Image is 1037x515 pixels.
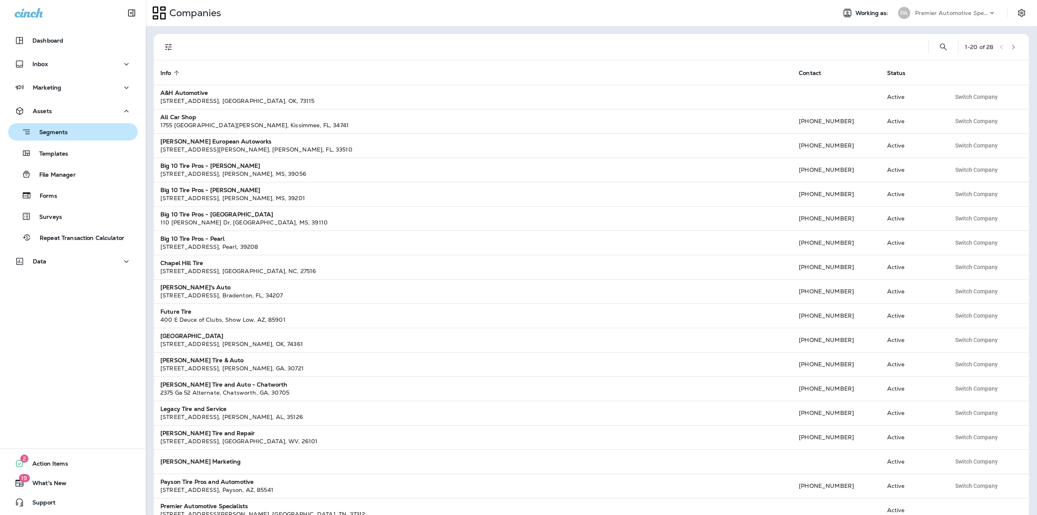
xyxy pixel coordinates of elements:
[887,69,916,77] span: Status
[8,56,138,72] button: Inbox
[160,284,230,291] strong: [PERSON_NAME]'s Auto
[792,328,881,352] td: [PHONE_NUMBER]
[160,235,224,242] strong: Big 10 Tire Pros - Pearl
[160,340,786,348] div: [STREET_ADDRESS] , [PERSON_NAME] , OK , 74361
[31,129,68,137] p: Segments
[1014,6,1029,20] button: Settings
[160,69,182,77] span: Info
[8,79,138,96] button: Marketing
[881,328,945,352] td: Active
[31,214,62,221] p: Surveys
[160,458,241,465] strong: [PERSON_NAME] Marketing
[8,187,138,204] button: Forms
[792,474,881,498] td: [PHONE_NUMBER]
[792,182,881,206] td: [PHONE_NUMBER]
[32,235,124,242] p: Repeat Transaction Calculator
[160,316,786,324] div: 400 E Deuce of Clubs , Show Low , AZ , 85901
[20,455,28,463] span: 2
[33,108,52,114] p: Assets
[160,89,208,96] strong: A&H Automotive
[160,364,786,372] div: [STREET_ADDRESS] , [PERSON_NAME] , GA , 30721
[955,167,998,173] span: Switch Company
[8,145,138,162] button: Templates
[951,285,1002,297] button: Switch Company
[955,434,998,440] span: Switch Company
[8,229,138,246] button: Repeat Transaction Calculator
[160,405,226,412] strong: Legacy Tire and Service
[8,475,138,491] button: 19What's New
[792,231,881,255] td: [PHONE_NUMBER]
[955,240,998,246] span: Switch Company
[160,243,786,251] div: [STREET_ADDRESS] , Pearl , 39208
[951,455,1002,468] button: Switch Company
[160,138,271,145] strong: [PERSON_NAME] European Autoworks
[120,5,143,21] button: Collapse Sidebar
[951,212,1002,224] button: Switch Company
[24,460,68,470] span: Action Items
[792,352,881,376] td: [PHONE_NUMBER]
[24,480,66,489] span: What's New
[166,7,221,19] p: Companies
[160,218,786,227] div: 110 [PERSON_NAME] Dr , [GEOGRAPHIC_DATA] , MS , 39110
[160,186,260,194] strong: Big 10 Tire Pros - [PERSON_NAME]
[792,425,881,449] td: [PHONE_NUMBER]
[951,91,1002,103] button: Switch Company
[8,494,138,511] button: Support
[160,357,244,364] strong: [PERSON_NAME] Tire & Auto
[898,7,910,19] div: PA
[881,85,945,109] td: Active
[881,401,945,425] td: Active
[160,145,786,154] div: [STREET_ADDRESS][PERSON_NAME] , [PERSON_NAME] , FL , 33510
[32,192,57,200] p: Forms
[160,430,255,437] strong: [PERSON_NAME] Tire and Repair
[881,449,945,474] td: Active
[881,206,945,231] td: Active
[881,425,945,449] td: Active
[951,480,1002,492] button: Switch Company
[955,143,998,148] span: Switch Company
[792,303,881,328] td: [PHONE_NUMBER]
[955,216,998,221] span: Switch Company
[31,171,76,179] p: File Manager
[160,170,786,178] div: [STREET_ADDRESS] , [PERSON_NAME] , MS , 39056
[160,70,171,77] span: Info
[160,194,786,202] div: [STREET_ADDRESS] , [PERSON_NAME] , MS , 39201
[33,84,61,91] p: Marketing
[8,32,138,49] button: Dashboard
[856,10,890,17] span: Working as:
[160,162,260,169] strong: Big 10 Tire Pros - [PERSON_NAME]
[792,255,881,279] td: [PHONE_NUMBER]
[965,44,993,50] div: 1 - 20 of 28
[160,437,786,445] div: [STREET_ADDRESS] , [GEOGRAPHIC_DATA] , WV , 26101
[8,455,138,472] button: 2Action Items
[160,113,196,121] strong: All Car Shop
[8,208,138,225] button: Surveys
[160,39,177,55] button: Filters
[881,474,945,498] td: Active
[32,61,48,67] p: Inbox
[935,39,952,55] button: Search Companies
[955,313,998,318] span: Switch Company
[160,478,254,485] strong: Payson Tire Pros and Automotive
[31,150,68,158] p: Templates
[799,69,832,77] span: Contact
[160,308,192,315] strong: Future Tire
[792,401,881,425] td: [PHONE_NUMBER]
[955,191,998,197] span: Switch Company
[951,139,1002,152] button: Switch Company
[955,361,998,367] span: Switch Company
[955,483,998,489] span: Switch Company
[8,123,138,141] button: Segments
[951,188,1002,200] button: Switch Company
[951,115,1002,127] button: Switch Company
[881,133,945,158] td: Active
[955,337,998,343] span: Switch Company
[160,381,287,388] strong: [PERSON_NAME] Tire and Auto - Chatworth
[160,97,786,105] div: [STREET_ADDRESS] , [GEOGRAPHIC_DATA] , OK , 73115
[881,109,945,133] td: Active
[951,383,1002,395] button: Switch Company
[160,486,786,494] div: [STREET_ADDRESS] , Payson , AZ , 85541
[160,259,203,267] strong: Chapel Hill Tire
[792,376,881,401] td: [PHONE_NUMBER]
[887,70,906,77] span: Status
